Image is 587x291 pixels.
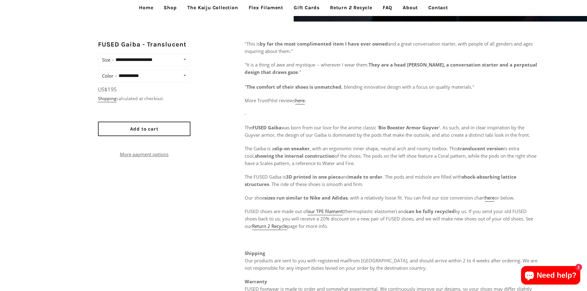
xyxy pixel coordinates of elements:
span: "This is [245,41,260,47]
strong: Shipping [245,250,265,256]
button: Add to cart [98,122,190,136]
b: They are a head [PERSON_NAME], a conversation starter and a perpetual design that draws gaze [245,62,537,75]
label: Color [102,71,117,80]
span: - [245,111,246,117]
a: More payment options [98,151,190,158]
a: our TPE filament [308,208,343,215]
span: More TrustPilot reviews [245,97,295,103]
span: "It is a thing of awe and mystique -- wherever I wear them. [245,62,369,68]
span: from [GEOGRAPHIC_DATA] [349,257,407,264]
strong: showing the internal construction [255,153,335,159]
a: here [295,97,305,104]
strong: sizes run similar to Nike and Adidas [264,195,348,201]
h2: FUSED Gaiba - Translucent [98,40,196,49]
label: Size [102,55,114,64]
span: FUSED shoes are made out of (thermoplastic elastomer) and by us. If you send your old FUSED shoes... [245,208,533,230]
span: Our shoe , with a relatively loose fit. You can find our size conversion chart or below. [245,195,515,202]
strong: Warranty [245,278,267,285]
strong: translucent version [458,145,504,152]
span: . [305,97,306,103]
span: The was born from our love for the anime classic ' '. As such, and in clear inspiration by the Gu... [245,124,530,138]
div: calculated at checkout. [98,95,190,102]
strong: shock-absorbing lattice structures [245,174,516,187]
strong: made to order [349,174,382,180]
a: here [485,195,495,202]
span: Add to cart [130,126,158,132]
b: by far the most complimented item I have ever owned [260,41,388,47]
a: Shipping [98,95,116,102]
strong: FUSED Gaiba [252,124,281,131]
span: , blending innovative design with a focus on quality materials." [341,84,474,90]
span: The FUSED Gaiba is and . The pods and midsole are filled with . The ride of these shoes is smooth... [245,174,516,187]
span: " [245,84,247,90]
a: Return 2 Recycle [252,223,287,230]
strong: Bio Booster Armor Guyver [378,124,439,131]
inbox-online-store-chat: Shopify online store chat [519,266,582,286]
strong: slip-on sneaker [274,145,310,152]
span: ." [298,69,301,75]
strong: can be fully recycled [406,208,455,214]
b: The comfort of their shoes is unmatched [247,84,341,90]
p: The Gaiba is a , with an ergonomic inner shape, neutral arch and roomy toebox. This is extra cool... [245,145,538,167]
strong: 3D printed in one piece [286,174,341,180]
span: US$195 [98,86,117,93]
span: and a great conversation starter, with people of all genders and ages inquiring about them." [245,41,533,54]
p: Our products are sent to you with registered mail , and should arrive within 2 to 4 weeks after o... [245,249,538,272]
